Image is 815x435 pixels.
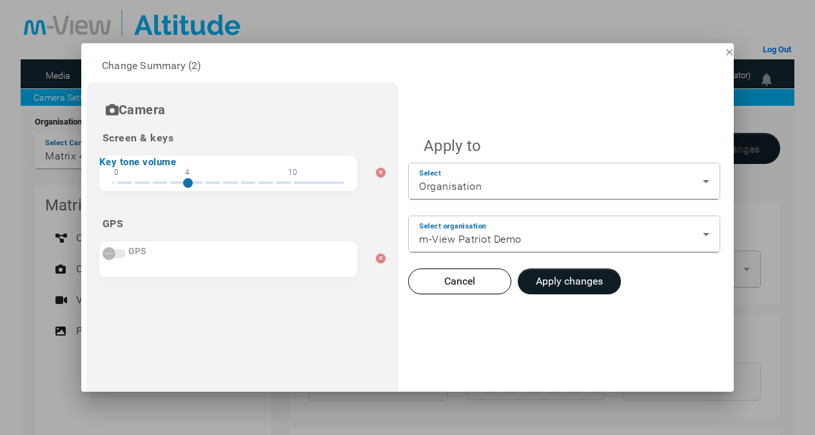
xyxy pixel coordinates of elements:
span: 0 [112,164,121,181]
button: Apply changes [518,268,621,294]
mat-label: Key tone volume [99,156,357,168]
button: Close [725,43,734,59]
li: GPS [99,213,386,235]
div: Camera [99,96,386,124]
mat-label: Select organisation [419,222,486,231]
label: GPS [126,245,147,258]
h1: Change Summary (2) [86,43,398,82]
mat-label: Select [419,168,441,177]
span: Organisation [419,180,482,192]
span: m-View Patriot Demo [419,233,522,245]
span: × [725,42,734,60]
span: ngx-slider [183,178,193,188]
button: Close [376,162,386,177]
ngx-slider: ngx-slider [112,181,344,184]
button: Cancel [408,268,511,294]
span: 10 [286,164,300,181]
h1: Apply to [408,125,564,162]
img: bell24.png [759,72,774,87]
li: Screen & keys [99,127,386,149]
button: Close [376,248,386,263]
span: 4 [183,164,192,181]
